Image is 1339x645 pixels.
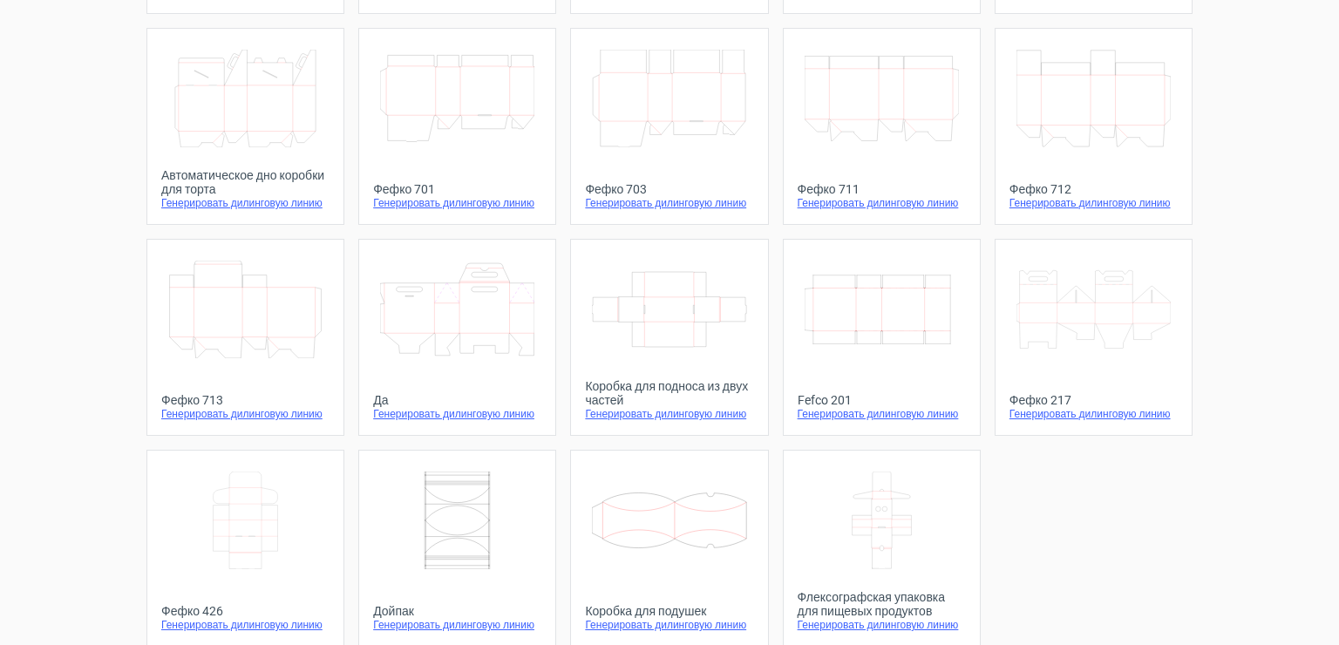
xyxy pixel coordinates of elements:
[373,408,534,420] ya-tr-span: Генерировать дилинговую линию
[146,28,344,225] a: Автоматическое дно коробки для тортаГенерировать дилинговую линию
[783,28,981,225] a: Фефко 711Генерировать дилинговую линию
[146,239,344,436] a: Фефко 713Генерировать дилинговую линию
[1009,182,1071,196] ya-tr-span: Фефко 712
[373,197,534,209] ya-tr-span: Генерировать дилинговую линию
[358,239,556,436] a: ДаГенерировать дилинговую линию
[161,619,323,631] ya-tr-span: Генерировать дилинговую линию
[995,239,1193,436] a: Фефко 217Генерировать дилинговую линию
[161,393,223,407] ya-tr-span: Фефко 713
[161,408,323,420] ya-tr-span: Генерировать дилинговую линию
[585,182,647,196] ya-tr-span: Фефко 703
[798,408,959,420] ya-tr-span: Генерировать дилинговую линию
[798,393,852,407] ya-tr-span: Fefco 201
[585,408,746,420] ya-tr-span: Генерировать дилинговую линию
[585,604,706,618] ya-tr-span: Коробка для подушек
[585,379,748,407] ya-tr-span: Коробка для подноса из двух частей
[995,28,1193,225] a: Фефко 712Генерировать дилинговую линию
[161,604,223,618] ya-tr-span: Фефко 426
[570,28,768,225] a: Фефко 703Генерировать дилинговую линию
[373,182,435,196] ya-tr-span: Фефко 701
[798,619,959,631] ya-tr-span: Генерировать дилинговую линию
[783,239,981,436] a: Fefco 201Генерировать дилинговую линию
[570,239,768,436] a: Коробка для подноса из двух частейГенерировать дилинговую линию
[373,619,534,631] ya-tr-span: Генерировать дилинговую линию
[1009,408,1171,420] ya-tr-span: Генерировать дилинговую линию
[585,197,746,209] ya-tr-span: Генерировать дилинговую линию
[798,197,959,209] ya-tr-span: Генерировать дилинговую линию
[358,28,556,225] a: Фефко 701Генерировать дилинговую линию
[373,393,388,407] ya-tr-span: Да
[161,168,324,196] ya-tr-span: Автоматическое дно коробки для торта
[373,604,414,618] ya-tr-span: Дойпак
[161,197,323,209] ya-tr-span: Генерировать дилинговую линию
[1009,197,1171,209] ya-tr-span: Генерировать дилинговую линию
[585,619,746,631] ya-tr-span: Генерировать дилинговую линию
[798,590,945,618] ya-tr-span: Флексографская упаковка для пищевых продуктов
[1009,393,1071,407] ya-tr-span: Фефко 217
[798,182,860,196] ya-tr-span: Фефко 711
